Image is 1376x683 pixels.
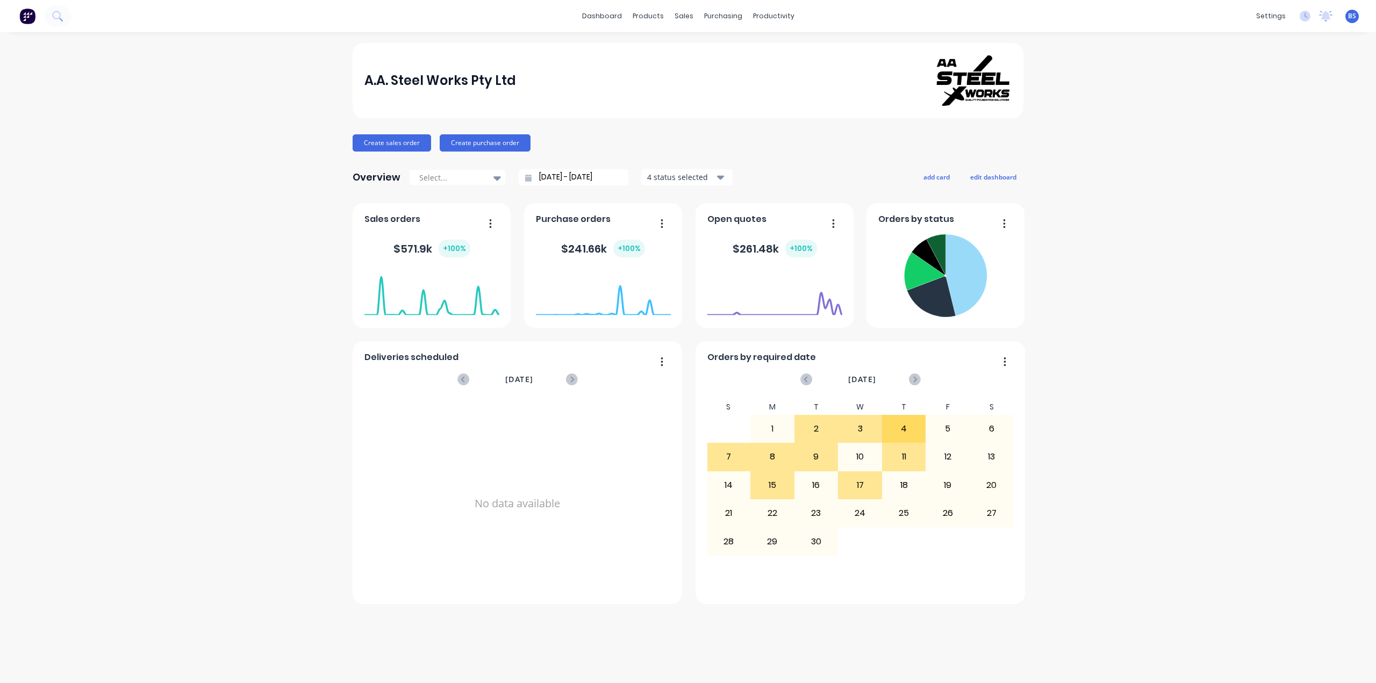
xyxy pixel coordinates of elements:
div: 3 [838,415,881,442]
span: Sales orders [364,213,420,226]
span: Orders by status [878,213,954,226]
span: [DATE] [848,373,876,385]
div: $ 261.48k [733,240,817,257]
div: products [627,8,669,24]
div: 9 [795,443,838,470]
div: 15 [751,472,794,499]
div: + 100 % [613,240,645,257]
div: W [838,399,882,415]
div: 24 [838,500,881,527]
div: settings [1251,8,1291,24]
div: M [750,399,794,415]
div: 16 [795,472,838,499]
div: 23 [795,500,838,527]
div: 20 [970,472,1013,499]
div: 30 [795,528,838,555]
div: productivity [748,8,800,24]
div: Overview [353,167,400,188]
div: 17 [838,472,881,499]
span: Open quotes [707,213,766,226]
div: 22 [751,500,794,527]
div: 2 [795,415,838,442]
div: 28 [707,528,750,555]
div: 29 [751,528,794,555]
div: S [707,399,751,415]
div: + 100 % [785,240,817,257]
div: 27 [970,500,1013,527]
div: F [926,399,970,415]
div: 13 [970,443,1013,470]
span: Purchase orders [536,213,611,226]
div: T [882,399,926,415]
div: sales [669,8,699,24]
div: 4 status selected [647,171,715,183]
div: S [970,399,1014,415]
div: 21 [707,500,750,527]
div: 18 [883,472,926,499]
div: 10 [838,443,881,470]
button: 4 status selected [641,169,733,185]
div: 8 [751,443,794,470]
div: + 100 % [439,240,470,257]
div: 5 [926,415,969,442]
button: edit dashboard [963,170,1023,184]
a: dashboard [577,8,627,24]
div: 1 [751,415,794,442]
span: Deliveries scheduled [364,351,458,364]
span: [DATE] [505,373,533,385]
div: 4 [883,415,926,442]
div: 12 [926,443,969,470]
div: 19 [926,472,969,499]
img: A.A. Steel Works Pty Ltd [936,55,1012,106]
div: $ 571.9k [393,240,470,257]
div: 11 [883,443,926,470]
span: BS [1348,11,1356,21]
div: 25 [883,500,926,527]
button: Create purchase order [440,134,531,152]
div: 14 [707,472,750,499]
div: 7 [707,443,750,470]
button: Create sales order [353,134,431,152]
div: A.A. Steel Works Pty Ltd [364,70,516,91]
div: purchasing [699,8,748,24]
div: No data available [364,399,671,608]
div: $ 241.66k [561,240,645,257]
div: 26 [926,500,969,527]
div: 6 [970,415,1013,442]
div: T [794,399,838,415]
button: add card [916,170,957,184]
img: Factory [19,8,35,24]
